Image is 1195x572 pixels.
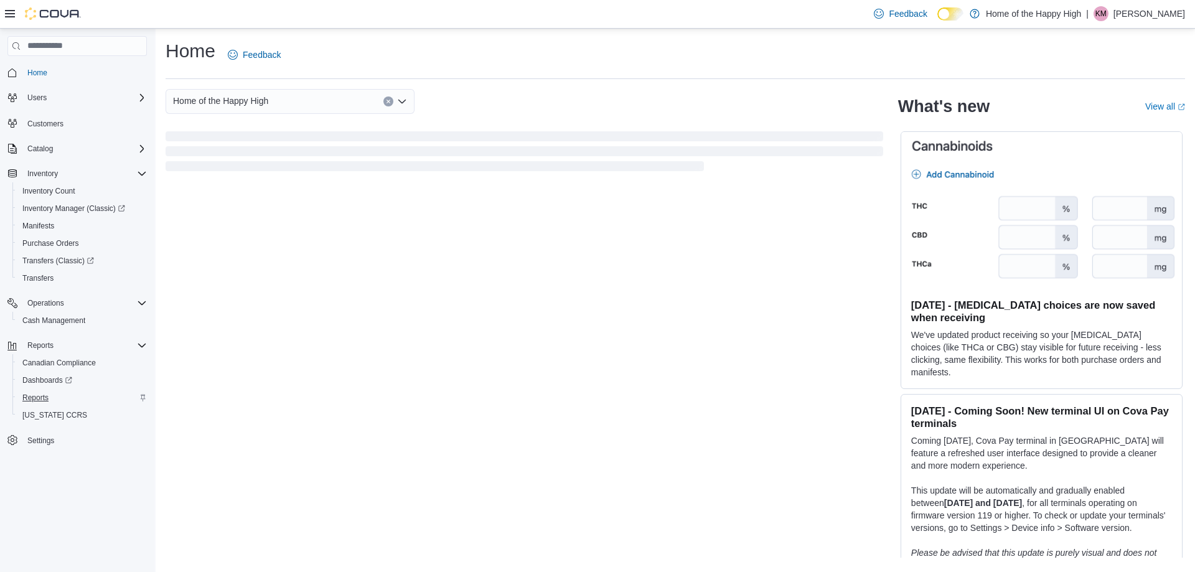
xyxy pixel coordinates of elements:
span: Home [27,68,47,78]
p: This update will be automatically and gradually enabled between , for all terminals operating on ... [911,484,1172,534]
a: Feedback [223,42,286,67]
input: Dark Mode [937,7,963,21]
button: Catalog [2,140,152,157]
span: Dashboards [17,373,147,388]
span: [US_STATE] CCRS [22,410,87,420]
a: Purchase Orders [17,236,84,251]
p: Coming [DATE], Cova Pay terminal in [GEOGRAPHIC_DATA] will feature a refreshed user interface des... [911,434,1172,472]
span: Customers [27,119,63,129]
button: Manifests [12,217,152,235]
h1: Home [166,39,215,63]
span: Canadian Compliance [17,355,147,370]
span: Inventory [22,166,147,181]
span: Loading [166,134,883,174]
span: Cash Management [17,313,147,328]
span: Reports [22,338,147,353]
span: Inventory Count [17,184,147,199]
nav: Complex example [7,59,147,482]
a: Inventory Manager (Classic) [12,200,152,217]
span: Cash Management [22,316,85,326]
button: Operations [22,296,69,311]
button: Reports [22,338,59,353]
span: Feedback [243,49,281,61]
span: Operations [22,296,147,311]
button: Open list of options [397,96,407,106]
a: Inventory Manager (Classic) [17,201,130,216]
span: KM [1095,6,1107,21]
span: Dashboards [22,375,72,385]
span: Transfers [22,273,54,283]
span: Washington CCRS [17,408,147,423]
button: Canadian Compliance [12,354,152,372]
a: Home [22,65,52,80]
button: [US_STATE] CCRS [12,406,152,424]
p: We've updated product receiving so your [MEDICAL_DATA] choices (like THCa or CBG) stay visible fo... [911,329,1172,378]
a: [US_STATE] CCRS [17,408,92,423]
img: Cova [25,7,81,20]
button: Operations [2,294,152,312]
span: Manifests [22,221,54,231]
span: Inventory Manager (Classic) [17,201,147,216]
span: Users [27,93,47,103]
strong: [DATE] and [DATE] [944,498,1022,508]
span: Catalog [22,141,147,156]
span: Operations [27,298,64,308]
span: Users [22,90,147,105]
button: Home [2,63,152,82]
p: [PERSON_NAME] [1113,6,1185,21]
span: Reports [17,390,147,405]
button: Catalog [22,141,58,156]
a: Dashboards [17,373,77,388]
button: Inventory [22,166,63,181]
span: Manifests [17,218,147,233]
a: Transfers [17,271,59,286]
button: Reports [2,337,152,354]
button: Cash Management [12,312,152,329]
p: Home of the Happy High [986,6,1081,21]
p: | [1086,6,1089,21]
svg: External link [1178,103,1185,111]
span: Transfers [17,271,147,286]
a: Transfers (Classic) [17,253,99,268]
h2: What's new [898,96,990,116]
a: Transfers (Classic) [12,252,152,270]
span: Inventory Manager (Classic) [22,204,125,213]
button: Reports [12,389,152,406]
span: Catalog [27,144,53,154]
a: Manifests [17,218,59,233]
button: Clear input [383,96,393,106]
a: Dashboards [12,372,152,389]
span: Settings [22,433,147,448]
span: Canadian Compliance [22,358,96,368]
span: Customers [22,115,147,131]
button: Settings [2,431,152,449]
a: Canadian Compliance [17,355,101,370]
a: Feedback [869,1,932,26]
a: Inventory Count [17,184,80,199]
span: Settings [27,436,54,446]
a: View allExternal link [1145,101,1185,111]
span: Transfers (Classic) [17,253,147,268]
span: Home [22,65,147,80]
h3: [DATE] - [MEDICAL_DATA] choices are now saved when receiving [911,299,1172,324]
div: Keelan Marples [1094,6,1108,21]
span: Reports [27,340,54,350]
a: Cash Management [17,313,90,328]
a: Reports [17,390,54,405]
span: Reports [22,393,49,403]
button: Inventory Count [12,182,152,200]
a: Settings [22,433,59,448]
button: Users [2,89,152,106]
button: Customers [2,114,152,132]
span: Inventory [27,169,58,179]
em: Please be advised that this update is purely visual and does not impact payment functionality. [911,548,1157,570]
span: Home of the Happy High [173,93,268,108]
a: Customers [22,116,68,131]
span: Purchase Orders [17,236,147,251]
h3: [DATE] - Coming Soon! New terminal UI on Cova Pay terminals [911,405,1172,429]
button: Purchase Orders [12,235,152,252]
button: Transfers [12,270,152,287]
span: Purchase Orders [22,238,79,248]
button: Users [22,90,52,105]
